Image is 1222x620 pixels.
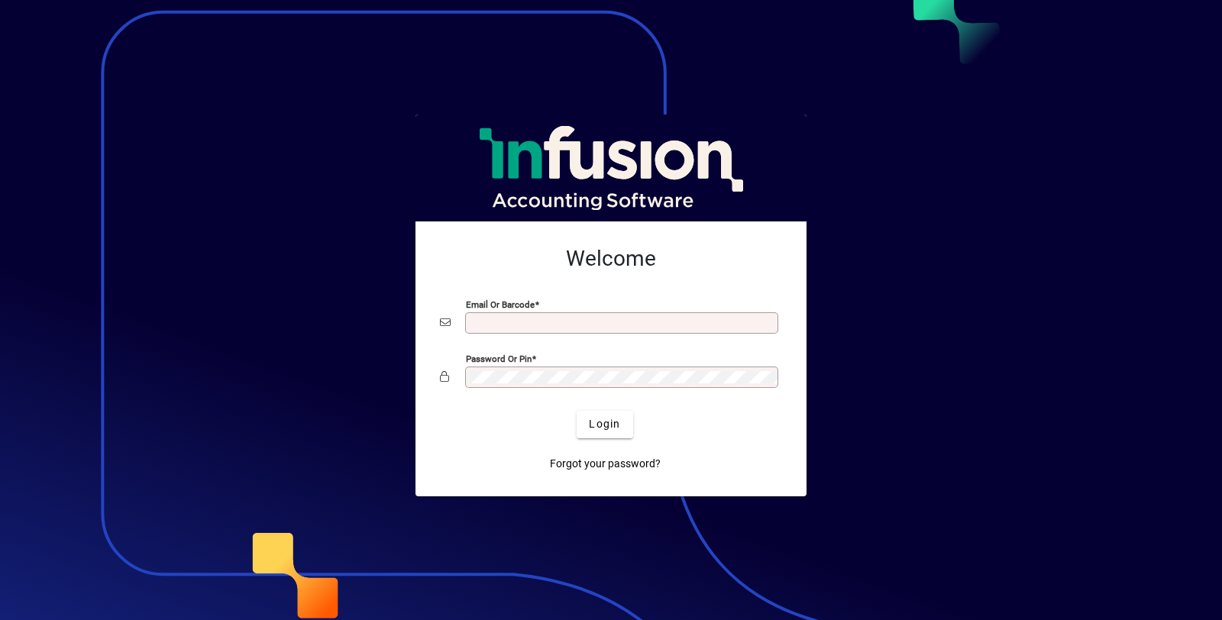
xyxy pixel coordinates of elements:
a: Forgot your password? [544,450,667,478]
h2: Welcome [440,246,782,272]
span: Login [589,416,620,432]
mat-label: Email or Barcode [466,299,535,309]
span: Forgot your password? [550,456,661,472]
button: Login [577,411,632,438]
mat-label: Password or Pin [466,353,532,363]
